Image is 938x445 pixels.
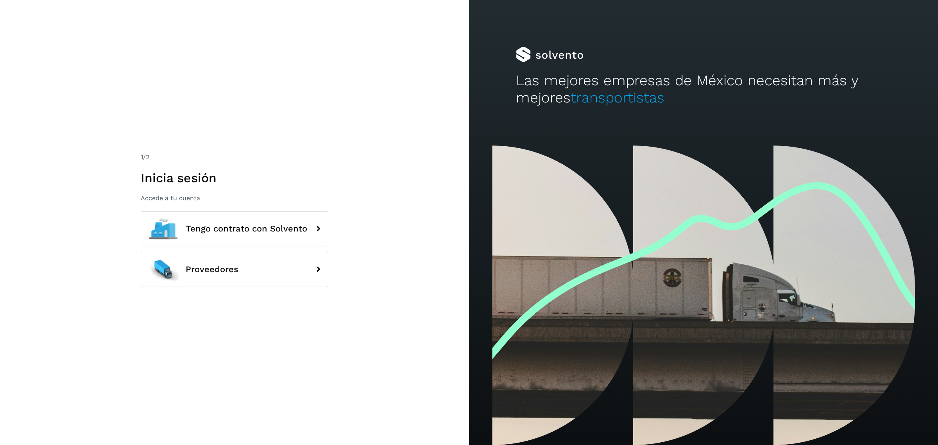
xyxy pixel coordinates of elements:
[516,72,891,107] h2: Las mejores empresas de México necesitan más y mejores
[141,153,328,162] div: /2
[141,211,328,246] button: Tengo contrato con Solvento
[141,153,143,161] span: 1
[186,224,307,233] span: Tengo contrato con Solvento
[141,252,328,287] button: Proveedores
[186,265,238,274] span: Proveedores
[141,170,328,185] h1: Inicia sesión
[141,194,328,202] p: Accede a tu cuenta
[571,89,664,106] span: transportistas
